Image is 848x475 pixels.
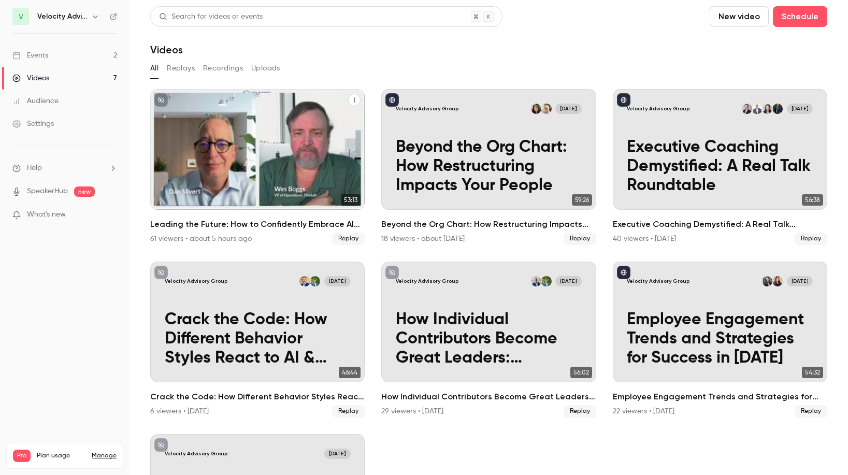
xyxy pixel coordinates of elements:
[627,138,813,195] p: Executive Coaching Demystified: A Real Talk Roundtable
[555,276,582,286] span: [DATE]
[12,73,49,83] div: Videos
[154,266,168,279] button: unpublished
[564,233,596,245] span: Replay
[381,89,596,245] li: Beyond the Org Chart: How Restructuring Impacts Your People
[332,405,365,418] span: Replay
[12,96,59,106] div: Audience
[613,391,827,403] h2: Employee Engagement Trends and Strategies for Success in [DATE]
[710,6,769,27] button: New video
[541,276,551,286] img: Ryan Payne
[787,276,813,286] span: [DATE]
[772,276,783,286] img: Abbie Mood
[37,11,87,22] h6: Velocity Advisory Group
[150,234,252,244] div: 61 viewers • about 5 hours ago
[762,104,772,114] img: Tricia Seitz
[167,60,195,77] button: Replays
[150,406,209,416] div: 6 viewers • [DATE]
[92,452,117,460] a: Manage
[396,278,458,285] p: Velocity Advisory Group
[159,11,263,22] div: Search for videos or events
[773,6,827,27] button: Schedule
[772,104,783,114] img: Dr. James Smith, Jr.
[617,93,630,107] button: published
[627,278,689,285] p: Velocity Advisory Group
[105,210,117,220] iframe: Noticeable Trigger
[339,367,361,378] span: 46:44
[541,104,551,114] img: David Schlosser
[324,449,351,459] span: [DATE]
[564,405,596,418] span: Replay
[613,89,827,245] li: Executive Coaching Demystified: A Real Talk Roundtable
[12,163,117,174] li: help-dropdown-opener
[165,278,227,285] p: Velocity Advisory Group
[150,6,827,469] section: Videos
[341,194,361,206] span: 53:13
[742,104,752,114] img: Andy Glab
[613,262,827,418] li: Employee Engagement Trends and Strategies for Success in 2025
[154,438,168,452] button: unpublished
[74,186,95,197] span: new
[617,266,630,279] button: published
[381,262,596,418] li: How Individual Contributors Become Great Leaders: Empowering New Managers for Success
[154,93,168,107] button: unpublished
[165,310,351,368] p: Crack the Code: How Different Behavior Styles React to AI & Change
[332,233,365,245] span: Replay
[613,89,827,245] a: Velocity Advisory GroupDr. James Smith, Jr.Tricia SeitzBob WeinholdAndy Glab[DATE]Executive Coach...
[627,105,689,112] p: Velocity Advisory Group
[381,89,596,245] a: Velocity Advisory GroupDavid SchlosserDymon Lewis[DATE]Beyond the Org Chart: How Restructuring Im...
[150,262,365,418] li: Crack the Code: How Different Behavior Styles React to AI & Change
[37,452,85,460] span: Plan usage
[627,310,813,368] p: Employee Engagement Trends and Strategies for Success in [DATE]
[613,262,827,418] a: Velocity Advisory GroupAbbie MoodAmanda Nichols[DATE]Employee Engagement Trends and Strategies fo...
[27,186,68,197] a: SpeakerHub
[310,276,320,286] img: Ryan Payne
[802,194,823,206] span: 56:38
[752,104,762,114] img: Bob Weinhold
[251,60,280,77] button: Uploads
[150,89,365,245] li: Leading the Future: How to Confidently Embrace AI and Bring Your Team Along
[150,218,365,231] h2: Leading the Future: How to Confidently Embrace AI and Bring Your Team Along
[150,391,365,403] h2: Crack the Code: How Different Behavior Styles React to AI & Change
[19,11,23,22] span: V
[762,276,772,286] img: Amanda Nichols
[531,104,541,114] img: Dymon Lewis
[787,104,813,114] span: [DATE]
[381,406,443,416] div: 29 viewers • [DATE]
[381,234,465,244] div: 18 viewers • about [DATE]
[385,93,399,107] button: published
[150,89,365,245] a: 53:13Leading the Future: How to Confidently Embrace AI and Bring Your Team Along61 viewers • abou...
[150,262,365,418] a: Velocity Advisory GroupRyan PayneDan Silvert[DATE]Crack the Code: How Different Behavior Styles R...
[203,60,243,77] button: Recordings
[795,233,827,245] span: Replay
[381,391,596,403] h2: How Individual Contributors Become Great Leaders: Empowering New Managers for Success
[324,276,351,286] span: [DATE]
[802,367,823,378] span: 54:32
[13,450,31,462] span: Pro
[150,44,183,56] h1: Videos
[12,119,54,129] div: Settings
[396,105,458,112] p: Velocity Advisory Group
[12,50,48,61] div: Events
[381,218,596,231] h2: Beyond the Org Chart: How Restructuring Impacts Your People
[150,60,159,77] button: All
[381,262,596,418] a: Velocity Advisory GroupRyan PayneJoe Witte[DATE]How Individual Contributors Become Great Leaders:...
[795,405,827,418] span: Replay
[396,138,582,195] p: Beyond the Org Chart: How Restructuring Impacts Your People
[385,266,399,279] button: unpublished
[531,276,541,286] img: Joe Witte
[299,276,310,286] img: Dan Silvert
[165,450,227,457] p: Velocity Advisory Group
[613,218,827,231] h2: Executive Coaching Demystified: A Real Talk Roundtable
[555,104,582,114] span: [DATE]
[570,367,592,378] span: 56:02
[613,234,676,244] div: 40 viewers • [DATE]
[572,194,592,206] span: 59:26
[396,310,582,368] p: How Individual Contributors Become Great Leaders: Empowering New Managers for Success
[27,209,66,220] span: What's new
[613,406,674,416] div: 22 viewers • [DATE]
[27,163,42,174] span: Help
